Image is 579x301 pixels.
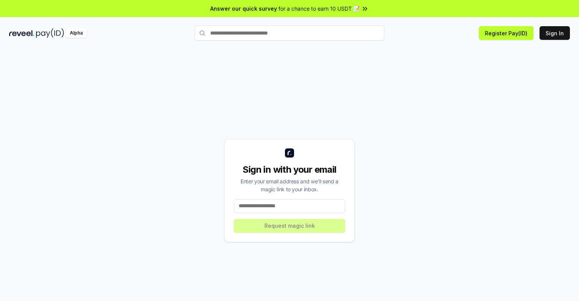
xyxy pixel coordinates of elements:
img: logo_small [285,148,294,158]
span: for a chance to earn 10 USDT 📝 [278,5,360,13]
span: Answer our quick survey [210,5,277,13]
button: Sign In [540,26,570,40]
div: Enter your email address and we’ll send a magic link to your inbox. [234,177,345,193]
div: Sign in with your email [234,164,345,176]
img: reveel_dark [9,28,35,38]
div: Alpha [66,28,87,38]
img: pay_id [36,28,64,38]
button: Register Pay(ID) [479,26,533,40]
